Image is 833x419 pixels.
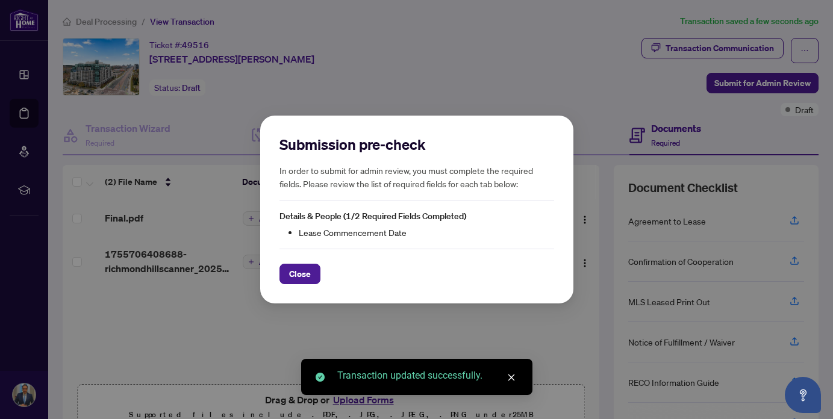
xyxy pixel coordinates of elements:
button: Open asap [785,377,821,413]
a: Close [505,371,518,384]
span: close [507,373,516,382]
li: Lease Commencement Date [299,226,554,239]
div: Transaction updated successfully. [337,368,518,383]
span: check-circle [316,373,325,382]
h2: Submission pre-check [279,135,554,154]
span: Close [289,264,311,284]
button: Close [279,264,320,284]
h5: In order to submit for admin review, you must complete the required fields. Please review the lis... [279,164,554,190]
span: Details & People (1/2 Required Fields Completed) [279,211,466,222]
